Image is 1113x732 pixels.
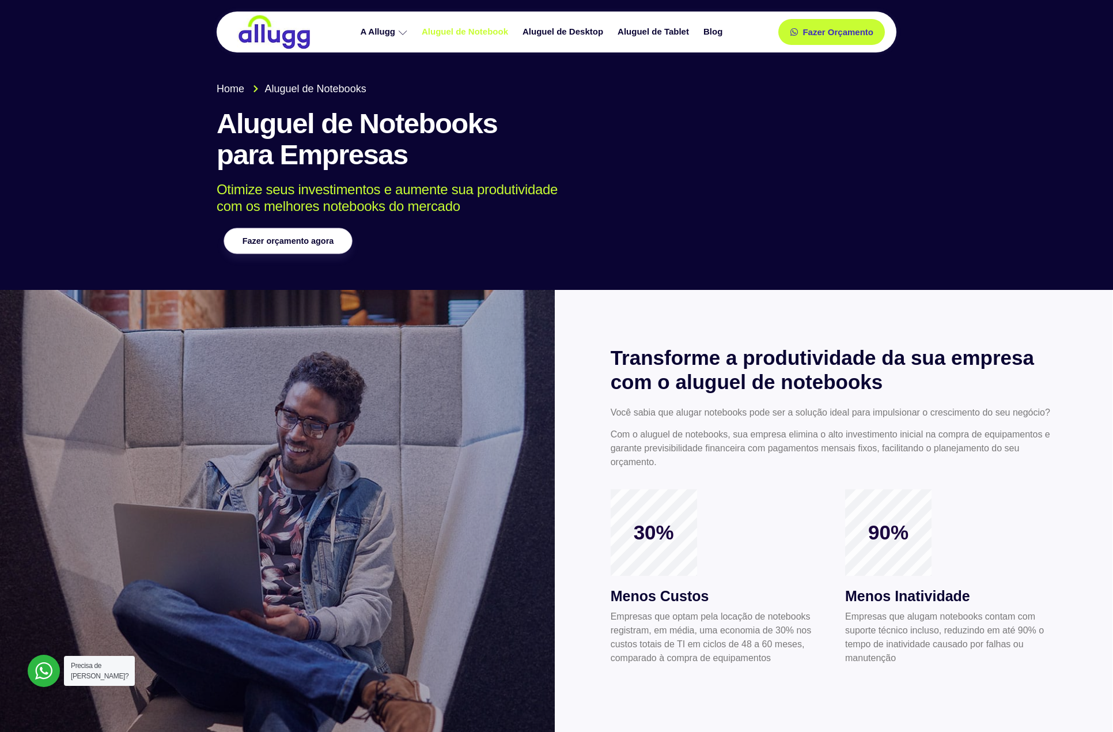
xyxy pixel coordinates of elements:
[845,520,932,545] span: 90%
[845,610,1057,665] p: Empresas que alugam notebooks contam com suporte técnico incluso, reduzindo em até 90% o tempo de...
[778,19,885,45] a: Fazer Orçamento
[612,22,698,42] a: Aluguel de Tablet
[906,584,1113,732] div: Widget de chat
[906,584,1113,732] iframe: Chat Widget
[224,228,352,254] a: Fazer orçamento agora
[217,182,880,215] p: Otimize seus investimentos e aumente sua produtividade com os melhores notebooks do mercado
[71,662,128,680] span: Precisa de [PERSON_NAME]?
[611,406,1057,420] p: Você sabia que alugar notebooks pode ser a solução ideal para impulsionar o crescimento do seu ne...
[845,586,1057,608] h3: Menos Inatividade
[611,346,1057,394] h2: Transforme a produtividade da sua empresa com o aluguel de notebooks
[237,14,312,50] img: locação de TI é Allugg
[611,520,697,545] span: 30%
[416,22,517,42] a: Aluguel de Notebook
[217,81,244,97] span: Home
[243,237,334,245] span: Fazer orçamento agora
[262,81,366,97] span: Aluguel de Notebooks
[611,428,1057,469] p: Com o aluguel de notebooks, sua empresa elimina o alto investimento inicial na compra de equipame...
[517,22,612,42] a: Aluguel de Desktop
[217,108,896,171] h1: Aluguel de Notebooks para Empresas
[354,22,416,42] a: A Allugg
[698,22,731,42] a: Blog
[611,586,822,608] h3: Menos Custos
[611,610,822,665] p: Empresas que optam pela locação de notebooks registram, em média, uma economia de 30% nos custos ...
[802,28,873,36] span: Fazer Orçamento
